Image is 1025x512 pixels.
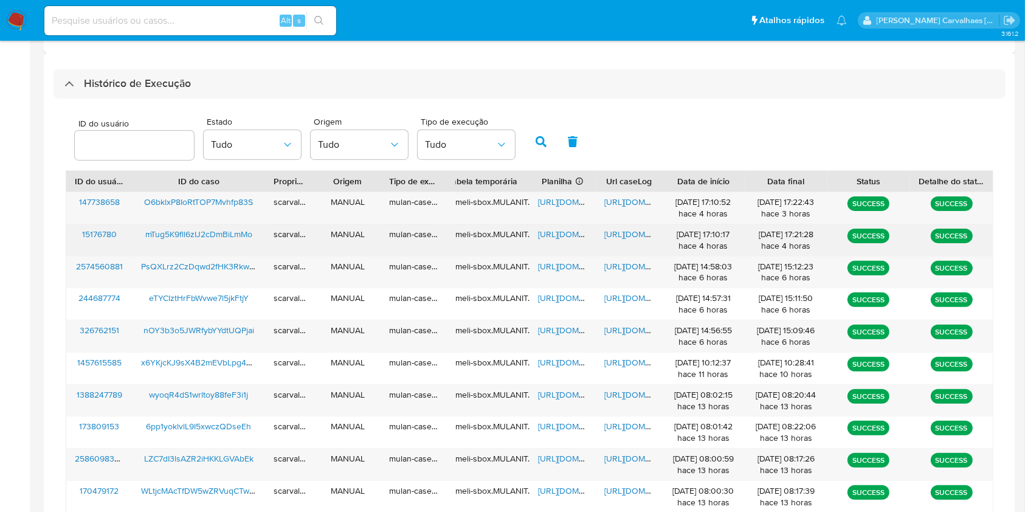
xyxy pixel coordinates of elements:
span: 3.161.2 [1001,29,1019,38]
button: search-icon [306,12,331,29]
span: s [297,15,301,26]
a: Sair [1003,14,1016,27]
p: sara.carvalhaes@mercadopago.com.br [877,15,999,26]
a: Notificações [837,15,847,26]
input: Pesquise usuários ou casos... [44,13,336,29]
span: Alt [281,15,291,26]
span: Atalhos rápidos [759,14,824,27]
